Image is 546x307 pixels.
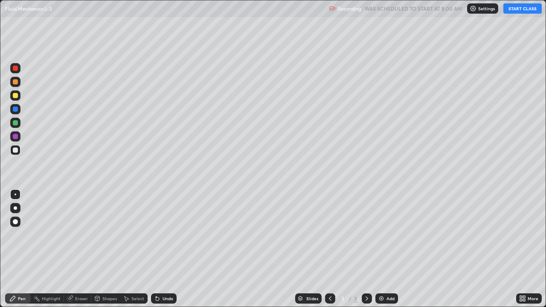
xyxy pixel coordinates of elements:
div: 3 [339,296,347,301]
div: Pen [18,296,26,301]
div: 3 [353,295,358,302]
div: Shapes [102,296,117,301]
div: Eraser [75,296,88,301]
div: Select [131,296,144,301]
p: Fluid Mechanics L-3 [5,5,52,12]
p: Settings [478,6,495,11]
div: Highlight [42,296,61,301]
div: / [349,296,351,301]
div: Add [386,296,395,301]
img: add-slide-button [378,295,385,302]
div: Slides [306,296,318,301]
div: More [528,296,538,301]
div: Undo [163,296,173,301]
button: START CLASS [503,3,542,14]
img: class-settings-icons [470,5,476,12]
h5: WAS SCHEDULED TO START AT 8:00 AM [365,5,462,12]
p: Recording [337,6,361,12]
img: recording.375f2c34.svg [329,5,336,12]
